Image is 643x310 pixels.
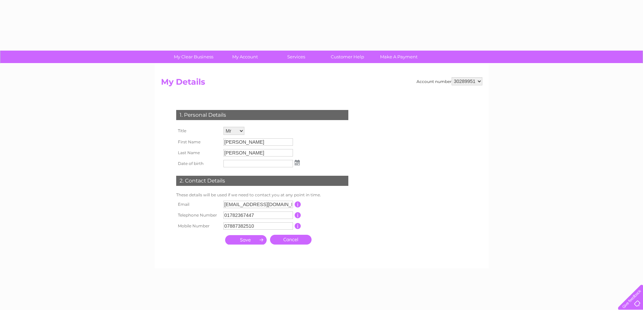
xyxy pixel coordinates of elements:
a: My Account [217,51,273,63]
input: Information [295,201,301,207]
a: Make A Payment [371,51,427,63]
th: Email [175,199,222,210]
a: Services [268,51,324,63]
div: 2. Contact Details [176,176,348,186]
a: Cancel [270,235,312,245]
a: Customer Help [320,51,375,63]
input: Information [295,223,301,229]
th: Mobile Number [175,221,222,231]
th: Telephone Number [175,210,222,221]
h2: My Details [161,77,482,90]
div: Account number [417,77,482,85]
div: 1. Personal Details [176,110,348,120]
td: These details will be used if we need to contact you at any point in time. [175,191,350,199]
a: My Clear Business [166,51,221,63]
th: Last Name [175,147,222,158]
img: ... [295,160,300,165]
input: Submit [225,235,267,245]
th: Title [175,125,222,137]
input: Information [295,212,301,218]
th: First Name [175,137,222,147]
th: Date of birth [175,158,222,169]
